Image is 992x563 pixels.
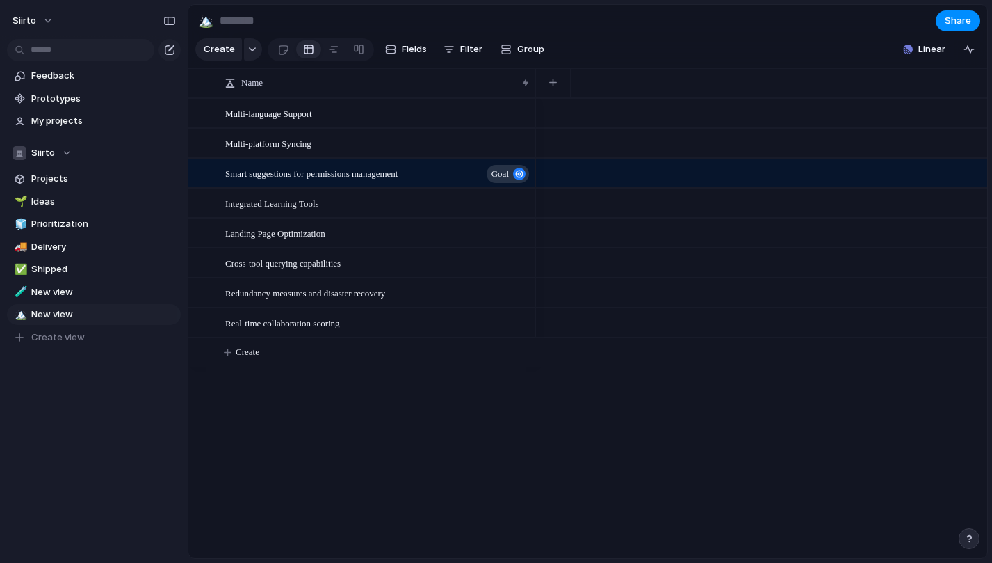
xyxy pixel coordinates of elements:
[15,262,24,278] div: ✅
[491,164,509,184] span: goal
[225,285,385,301] span: Redundancy measures and disaster recovery
[204,42,235,56] span: Create
[460,42,482,56] span: Filter
[31,331,85,344] span: Create view
[897,39,951,60] button: Linear
[31,262,176,276] span: Shipped
[31,217,176,231] span: Prioritization
[225,165,398,181] span: Smart suggestions for permissions management
[31,114,176,128] span: My projects
[517,42,544,56] span: Group
[15,307,24,323] div: 🏔️
[380,38,432,61] button: Fields
[31,146,55,160] span: Siirto
[13,308,26,322] button: 🏔️
[402,42,427,56] span: Fields
[936,10,980,31] button: Share
[918,42,945,56] span: Linear
[31,308,176,322] span: New view
[7,304,181,325] a: 🏔️New view
[13,240,26,254] button: 🚚
[15,216,24,232] div: 🧊
[31,195,176,209] span: Ideas
[487,165,529,183] button: goal
[225,225,325,241] span: Landing Page Optimization
[7,282,181,303] a: 🧪New view
[236,345,259,359] span: Create
[945,14,971,28] span: Share
[31,240,176,254] span: Delivery
[225,315,340,331] span: Real-time collaboration scoring
[7,191,181,212] a: 🌱Ideas
[198,11,213,30] div: 🏔️
[438,38,488,61] button: Filter
[15,239,24,255] div: 🚚
[241,76,263,90] span: Name
[7,259,181,280] a: ✅Shipped
[7,143,181,164] button: Siirto
[494,38,551,61] button: Group
[13,14,36,28] span: Siirto
[195,10,217,32] button: 🏔️
[13,195,26,209] button: 🌱
[7,65,181,86] a: Feedback
[15,193,24,209] div: 🌱
[13,217,26,231] button: 🧊
[6,10,60,32] button: Siirto
[225,195,319,211] span: Integrated Learning Tools
[7,168,181,189] a: Projects
[195,38,242,61] button: Create
[225,135,311,151] span: Multi-platform Syncing
[31,69,176,83] span: Feedback
[31,92,176,106] span: Prototypes
[7,237,181,257] a: 🚚Delivery
[7,327,181,348] button: Create view
[7,111,181,132] a: My projects
[15,284,24,300] div: 🧪
[225,255,341,271] span: Cross-tool querying capabilities
[7,88,181,109] a: Prototypes
[31,172,176,186] span: Projects
[225,105,312,121] span: Multi-language Support
[13,285,26,299] button: 🧪
[31,285,176,299] span: New view
[13,262,26,276] button: ✅
[7,214,181,235] a: 🧊Prioritization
